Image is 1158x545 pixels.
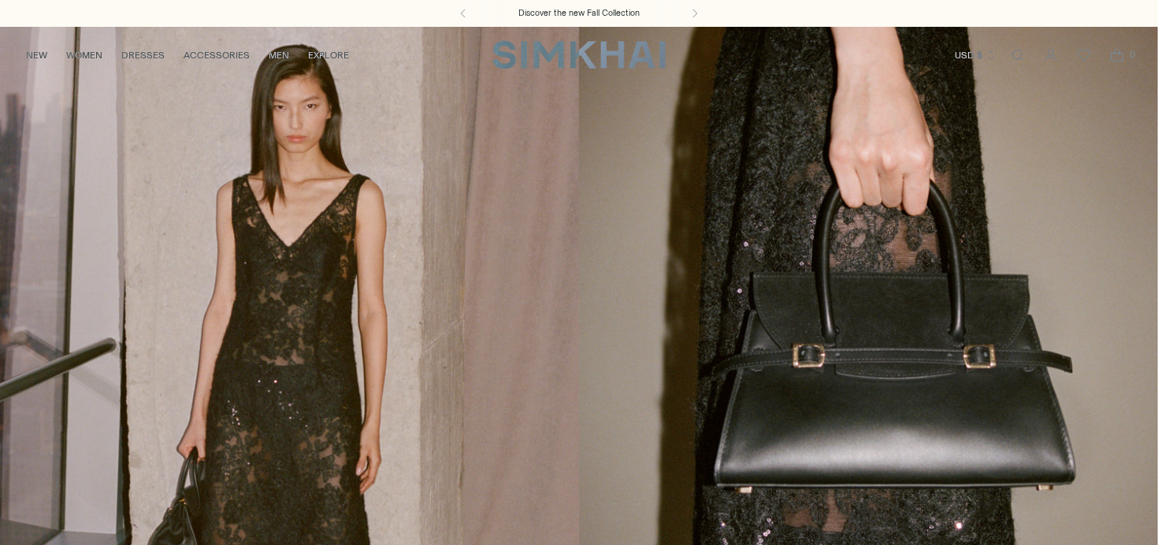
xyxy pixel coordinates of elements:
[1125,47,1139,62] span: 0
[26,38,47,73] a: NEW
[1002,39,1034,71] a: Open search modal
[1101,39,1133,71] a: Open cart modal
[121,38,165,73] a: DRESSES
[1068,39,1100,71] a: Wishlist
[955,38,997,73] button: USD $
[492,39,666,70] a: SIMKHAI
[308,38,349,73] a: EXPLORE
[518,7,640,20] a: Discover the new Fall Collection
[66,38,102,73] a: WOMEN
[184,38,250,73] a: ACCESSORIES
[1035,39,1067,71] a: Go to the account page
[269,38,289,73] a: MEN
